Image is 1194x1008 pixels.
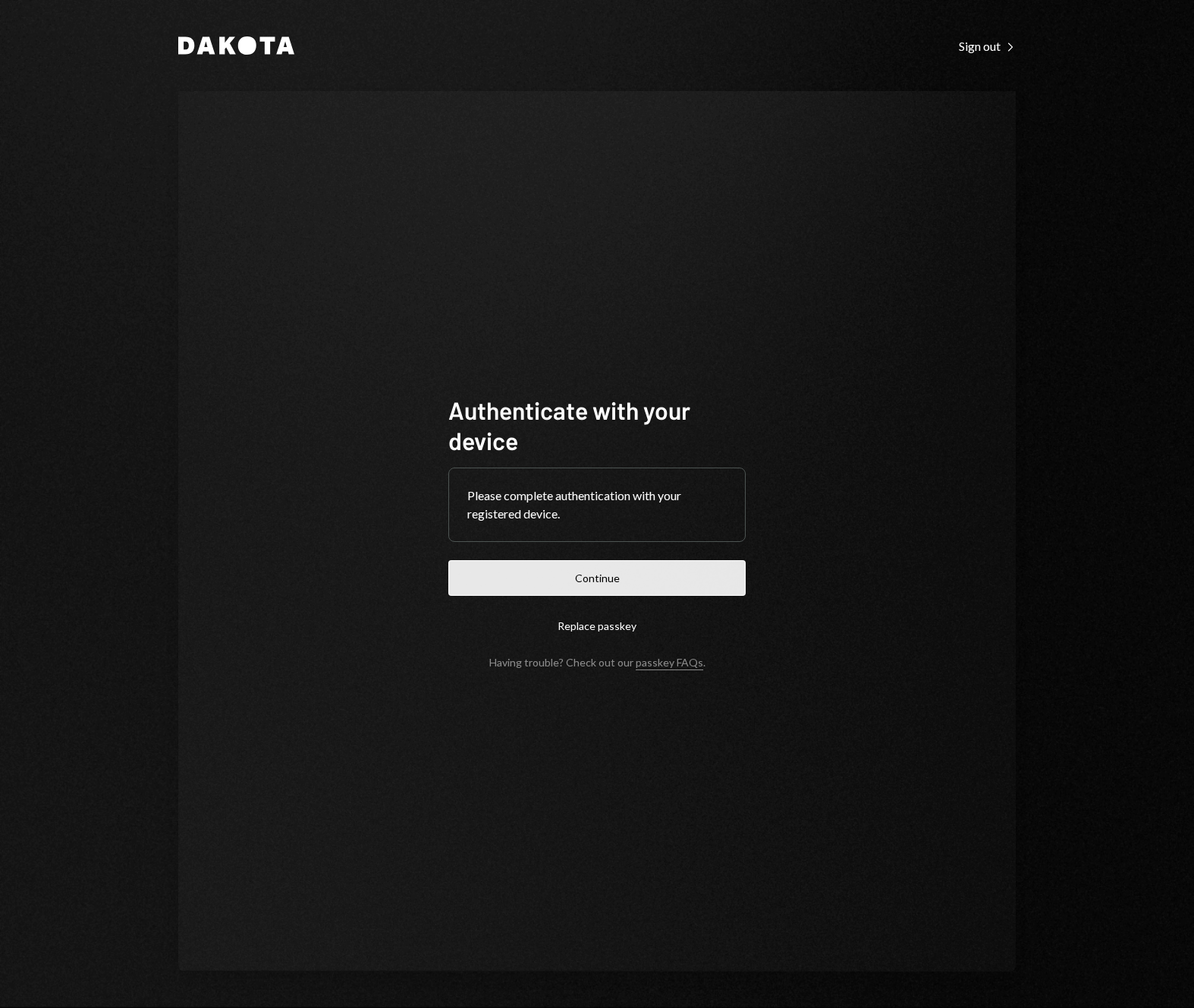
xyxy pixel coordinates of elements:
[448,560,746,596] button: Continue
[959,39,1016,54] div: Sign out
[489,656,705,669] div: Having trouble? Check out our .
[448,608,746,644] button: Replace passkey
[959,37,1016,54] a: Sign out
[636,656,703,670] a: passkey FAQs
[467,487,727,523] div: Please complete authentication with your registered device.
[448,395,746,455] h1: Authenticate with your device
